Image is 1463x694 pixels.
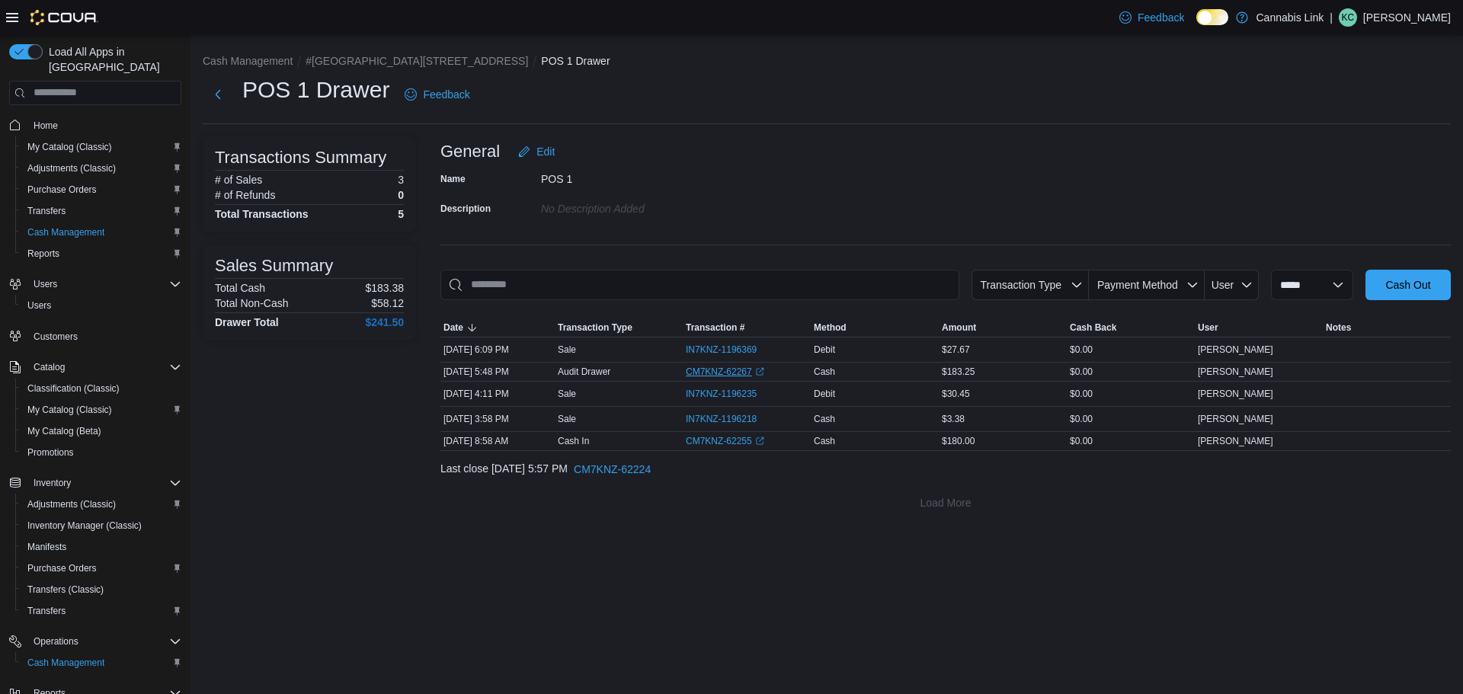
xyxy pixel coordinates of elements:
a: Transfers [21,602,72,620]
button: Operations [3,631,187,652]
button: Inventory [3,472,187,494]
span: Cash Management [21,223,181,241]
span: Date [443,321,463,334]
span: [PERSON_NAME] [1198,413,1273,425]
span: Inventory [27,474,181,492]
div: $0.00 [1067,410,1195,428]
button: Operations [27,632,85,651]
div: [DATE] 4:11 PM [440,385,555,403]
button: Reports [15,243,187,264]
span: Transfers [27,605,66,617]
label: Description [440,203,491,215]
span: Cash [814,366,835,378]
h6: Total Cash [215,282,265,294]
span: Load More [920,495,972,510]
a: Purchase Orders [21,181,103,199]
button: Users [27,275,63,293]
button: Purchase Orders [15,179,187,200]
button: Transfers [15,600,187,622]
span: Manifests [27,541,66,553]
svg: External link [755,367,764,376]
div: [DATE] 6:09 PM [440,341,555,359]
p: Sale [558,413,576,425]
button: IN7KNZ-1196369 [686,341,772,359]
span: My Catalog (Beta) [27,425,101,437]
h4: Total Transactions [215,208,309,220]
span: Cash Management [21,654,181,672]
span: Inventory Manager (Classic) [27,520,142,532]
a: Users [21,296,57,315]
a: Cash Management [21,654,110,672]
span: My Catalog (Classic) [27,404,112,416]
label: Name [440,173,466,185]
button: Customers [3,325,187,347]
p: Cash In [558,435,589,447]
button: Catalog [27,358,71,376]
span: Users [27,275,181,293]
h3: Sales Summary [215,257,333,275]
a: CM7KNZ-62267External link [686,366,764,378]
span: [PERSON_NAME] [1198,366,1273,378]
h1: POS 1 Drawer [242,75,389,105]
button: Transaction Type [555,318,683,337]
span: [PERSON_NAME] [1198,344,1273,356]
a: My Catalog (Classic) [21,138,118,156]
span: Promotions [27,446,74,459]
a: Transfers (Classic) [21,580,110,599]
button: Payment Method [1089,270,1205,300]
a: Manifests [21,538,72,556]
div: POS 1 [541,167,745,185]
button: IN7KNZ-1196218 [686,410,772,428]
button: Inventory [27,474,77,492]
div: $0.00 [1067,385,1195,403]
a: Adjustments (Classic) [21,159,122,177]
span: Promotions [21,443,181,462]
span: KC [1342,8,1355,27]
span: Feedback [1138,10,1184,25]
h6: # of Refunds [215,189,275,201]
span: Home [27,116,181,135]
div: [DATE] 5:48 PM [440,363,555,381]
a: CM7KNZ-62255External link [686,435,764,447]
span: Users [21,296,181,315]
div: [DATE] 8:58 AM [440,432,555,450]
span: Adjustments (Classic) [27,162,116,174]
span: Users [34,278,57,290]
button: My Catalog (Classic) [15,399,187,421]
h3: General [440,142,500,161]
span: Classification (Classic) [27,382,120,395]
button: #[GEOGRAPHIC_DATA][STREET_ADDRESS] [306,55,528,67]
div: $0.00 [1067,363,1195,381]
button: Transfers [15,200,187,222]
span: Transfers [21,602,181,620]
span: Operations [27,632,181,651]
button: Transaction # [683,318,811,337]
p: Sale [558,344,576,356]
div: No Description added [541,197,745,215]
span: My Catalog (Classic) [21,401,181,419]
span: IN7KNZ-1196218 [686,413,757,425]
span: Amount [942,321,976,334]
a: Cash Management [21,223,110,241]
span: Manifests [21,538,181,556]
span: Transfers (Classic) [27,584,104,596]
button: Cash Management [203,55,293,67]
button: Load More [440,488,1451,518]
p: Sale [558,388,576,400]
span: Cash [814,413,835,425]
p: Audit Drawer [558,366,610,378]
span: Transfers [27,205,66,217]
span: My Catalog (Classic) [21,138,181,156]
button: Home [3,114,187,136]
button: Next [203,79,233,110]
button: Date [440,318,555,337]
span: Feedback [423,87,469,102]
a: Classification (Classic) [21,379,126,398]
span: My Catalog (Beta) [21,422,181,440]
span: Edit [536,144,555,159]
span: $183.25 [942,366,975,378]
span: My Catalog (Classic) [27,141,112,153]
input: This is a search bar. As you type, the results lower in the page will automatically filter. [440,270,959,300]
span: Transfers [21,202,181,220]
